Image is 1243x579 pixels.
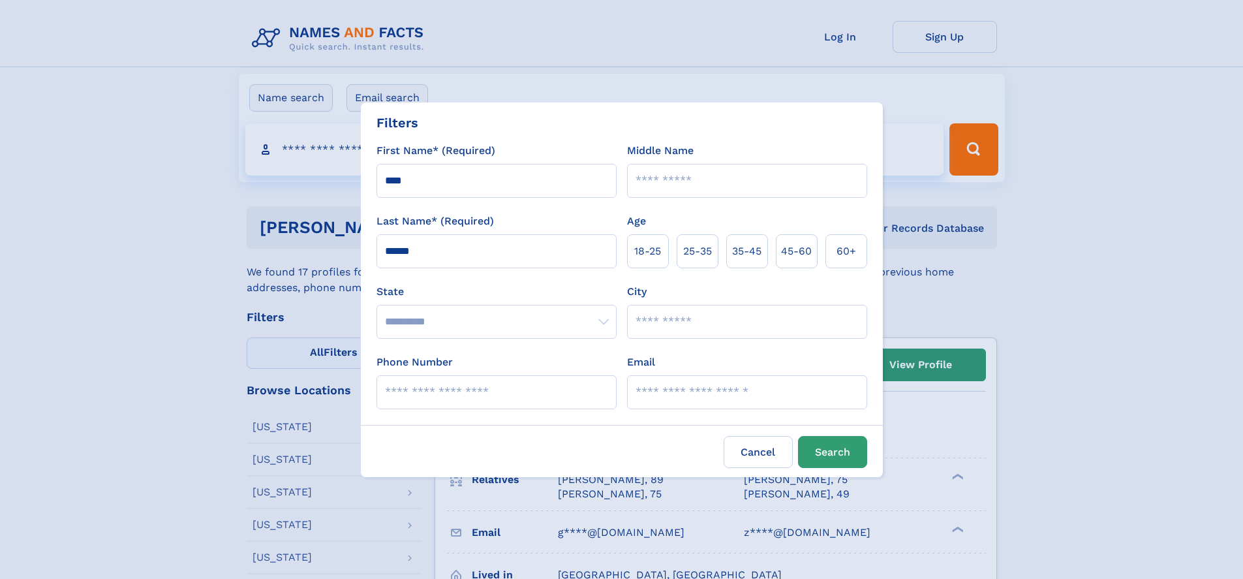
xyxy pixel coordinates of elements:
label: Phone Number [376,354,453,370]
span: 25‑35 [683,243,712,259]
label: State [376,284,617,300]
label: First Name* (Required) [376,143,495,159]
button: Search [798,436,867,468]
span: 45‑60 [781,243,812,259]
span: 35‑45 [732,243,761,259]
label: Cancel [724,436,793,468]
span: 60+ [836,243,856,259]
label: Age [627,213,646,229]
div: Filters [376,113,418,133]
label: Middle Name [627,143,694,159]
label: Email [627,354,655,370]
label: City [627,284,647,300]
label: Last Name* (Required) [376,213,494,229]
span: 18‑25 [634,243,661,259]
